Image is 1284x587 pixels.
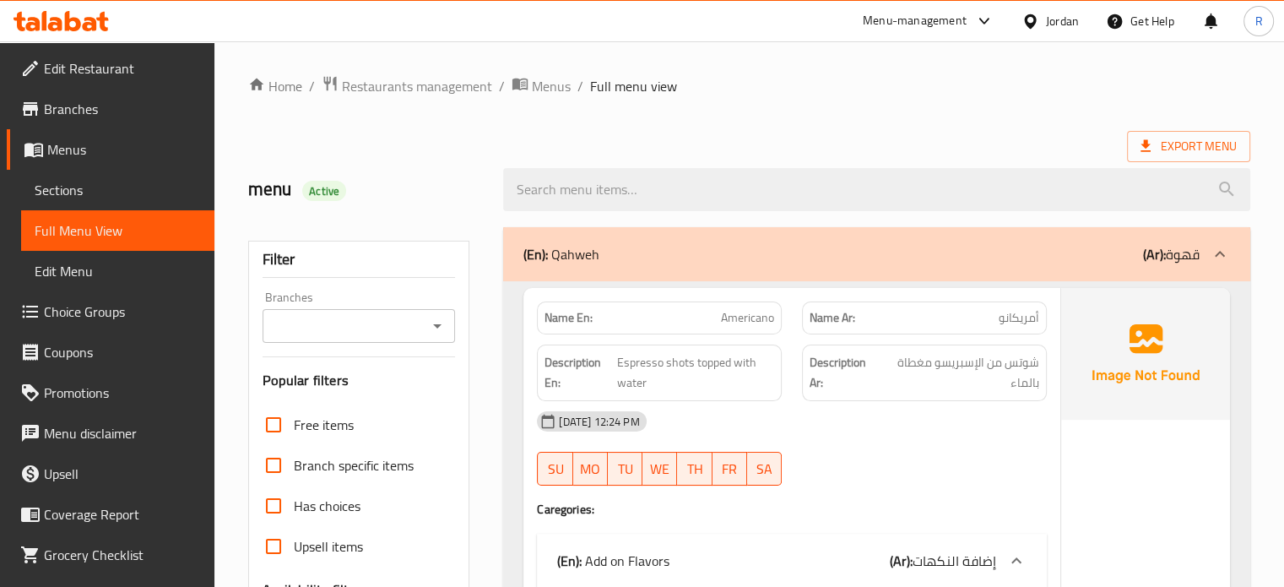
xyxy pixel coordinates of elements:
span: Menus [47,139,201,160]
span: Americano [721,309,774,327]
span: Restaurants management [342,76,492,96]
span: Upsell items [294,536,363,557]
p: Add on Flavors [557,551,669,571]
span: Grocery Checklist [44,545,201,565]
a: Grocery Checklist [7,535,214,575]
a: Full Menu View [21,210,214,251]
span: [DATE] 12:24 PM [552,414,646,430]
span: Export Menu [1140,136,1237,157]
span: Coverage Report [44,504,201,524]
span: Promotions [44,383,201,403]
a: Branches [7,89,214,129]
li: / [499,76,505,96]
span: Espresso shots topped with water [617,352,774,394]
span: SU [544,457,566,481]
b: (En): [557,548,582,573]
span: WE [649,457,670,481]
a: Sections [21,170,214,210]
button: Open [425,314,449,338]
div: Jordan [1046,12,1079,30]
span: FR [719,457,740,481]
div: Menu-management [863,11,967,31]
a: Choice Groups [7,291,214,332]
span: Menu disclaimer [44,423,201,443]
span: Branches [44,99,201,119]
div: Filter [263,242,456,278]
a: Menus [512,75,571,97]
span: Export Menu [1127,131,1250,162]
span: إضافة النكهات [913,548,996,573]
strong: Name Ar: [810,309,855,327]
span: SA [754,457,775,481]
span: R [1254,12,1262,30]
span: Menus [532,76,571,96]
span: Full menu view [590,76,677,96]
span: شوتس من الإسبريسو مغطاة بالماء [880,352,1039,394]
button: MO [573,452,608,486]
span: Has choices [294,496,360,516]
span: Free items [294,415,354,435]
img: Ae5nvW7+0k+MAAAAAElFTkSuQmCC [1061,288,1230,420]
span: MO [580,457,601,481]
a: Menus [7,129,214,170]
b: (Ar): [890,548,913,573]
a: Edit Menu [21,251,214,291]
input: search [503,168,1250,211]
span: TU [615,457,636,481]
strong: Description En: [544,352,614,394]
p: Qahweh [523,244,599,264]
span: Active [302,183,346,199]
span: Full Menu View [35,220,201,241]
button: SA [747,452,782,486]
p: قهوة [1143,244,1200,264]
h4: Caregories: [537,501,1047,518]
span: Edit Restaurant [44,58,201,79]
a: Upsell [7,454,214,494]
span: TH [684,457,705,481]
b: (En): [523,242,548,267]
a: Promotions [7,372,214,413]
button: TU [608,452,642,486]
a: Home [248,76,302,96]
a: Menu disclaimer [7,413,214,454]
a: Restaurants management [322,75,492,97]
button: FR [712,452,747,486]
a: Coupons [7,332,214,372]
a: Edit Restaurant [7,48,214,89]
button: TH [677,452,712,486]
b: (Ar): [1143,242,1166,267]
button: SU [537,452,572,486]
div: Active [302,181,346,201]
span: Branch specific items [294,455,414,476]
li: / [577,76,583,96]
span: Edit Menu [35,261,201,281]
h2: menu [248,177,484,202]
span: أمريكانو [999,309,1039,327]
a: Coverage Report [7,494,214,535]
span: Sections [35,180,201,200]
span: Upsell [44,464,201,484]
strong: Name En: [544,309,593,327]
strong: Description Ar: [810,352,876,394]
span: Choice Groups [44,302,201,322]
button: WE [642,452,677,486]
h3: Popular filters [263,371,456,390]
span: Coupons [44,342,201,362]
nav: breadcrumb [248,75,1250,97]
li: / [309,76,315,96]
div: (En): Qahweh(Ar):قهوة [503,227,1250,281]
